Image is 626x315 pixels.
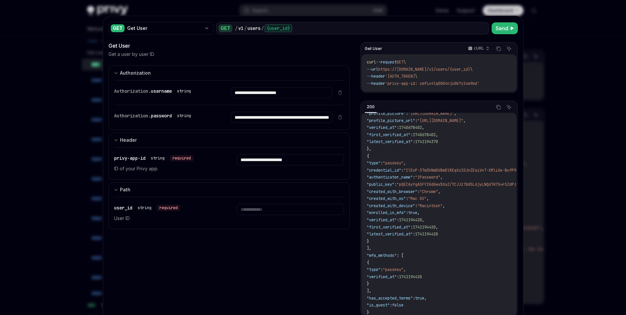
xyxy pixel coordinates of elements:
span: false [392,303,404,308]
span: , [443,203,445,208]
span: , [404,160,406,166]
span: } [367,239,369,244]
div: GET [219,24,232,32]
span: : [397,217,399,223]
span: "[URL][DOMAIN_NAME]" [408,111,454,116]
span: , [424,296,427,301]
button: Ask AI [505,44,513,53]
button: expand input section [108,65,350,80]
span: --url [367,67,378,72]
span: 1741194420 [399,217,422,223]
span: true [415,296,424,301]
span: ], [367,246,371,251]
span: "Chrome" [420,189,438,194]
span: 1741194420 [413,225,436,230]
span: 1741194370 [415,139,438,144]
span: \ [404,60,406,65]
span: "created_with_os" [367,196,406,201]
div: Authorization.password [114,112,194,120]
span: : [413,231,415,237]
span: "mfa_methods" [367,253,397,258]
span: , [436,132,438,137]
span: Send [496,24,508,32]
span: : [394,182,397,187]
span: "latest_verified_at" [367,139,413,144]
span: user_id [114,205,132,211]
button: expand input section [108,182,350,197]
span: "type" [367,160,381,166]
span: , [417,210,420,215]
div: v1 [238,25,243,32]
span: username [151,88,172,94]
span: } [367,310,369,315]
span: '[AUTH_TOKEN] [385,74,415,79]
button: Send [492,22,518,34]
span: true [408,210,417,215]
span: { [367,154,369,159]
span: "1Password" [415,175,440,180]
span: 1741194420 [415,231,438,237]
span: \ [415,74,417,79]
span: : [390,303,392,308]
div: required [170,155,194,161]
span: : [410,132,413,137]
span: : [415,203,417,208]
span: Authorization. [114,88,151,94]
span: "Macintosh" [417,203,443,208]
span: , [422,125,424,130]
span: , [463,118,466,123]
span: : [413,175,415,180]
button: expand input section [108,133,350,147]
span: : [415,118,417,123]
div: / [235,25,238,32]
span: 1740678402 [413,132,436,137]
span: --request [376,60,397,65]
button: Copy the contents from the code block [494,103,503,111]
span: --header [367,81,385,86]
p: cURL [474,46,484,51]
span: \ [470,67,473,72]
span: "has_accepted_terms" [367,296,413,301]
span: , [454,111,456,116]
span: "enrolled_in_mfa" [367,210,406,215]
span: , [440,175,443,180]
span: , [404,267,406,272]
button: Ask AI [505,103,513,111]
div: Get User [127,25,201,32]
span: "Mac OS" [408,196,427,201]
span: : [406,196,408,201]
span: curl [367,60,376,65]
span: "passkey" [383,267,404,272]
div: Header [120,136,137,144]
span: Authorization. [114,113,151,119]
button: cURL [464,43,492,54]
span: , [422,217,424,223]
span: : [413,139,415,144]
span: : [381,160,383,166]
div: Authorization.username [114,87,194,95]
span: : [401,168,404,173]
div: / [244,25,247,32]
span: "is_guest" [367,303,390,308]
div: Authorization [120,69,151,77]
span: : [410,225,413,230]
span: : [406,210,408,215]
div: GET [111,24,125,32]
p: ID of your Privy app. [114,165,221,173]
span: "passkey" [383,160,404,166]
span: "[URL][DOMAIN_NAME]" [417,118,463,123]
span: "profile_picture" [367,111,406,116]
span: GET [397,60,404,65]
span: : [381,267,383,272]
button: Copy the contents from the code block [494,44,503,53]
p: Get a user by user ID. [108,51,155,58]
span: "verified_at" [367,125,397,130]
span: "authenticator_name" [367,175,413,180]
div: required [157,205,180,211]
span: "type" [367,267,381,272]
span: : [ [397,253,404,258]
span: "Il5vP-3Tm3hNmDVBmDlREgXzIOJnZEaiVnT-XMliXe-BufP9GL1-d3qhozk9IkZwQ_" [404,168,560,173]
span: password [151,113,172,119]
span: privy-app-id [114,155,146,161]
span: "verified_at" [367,274,397,279]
